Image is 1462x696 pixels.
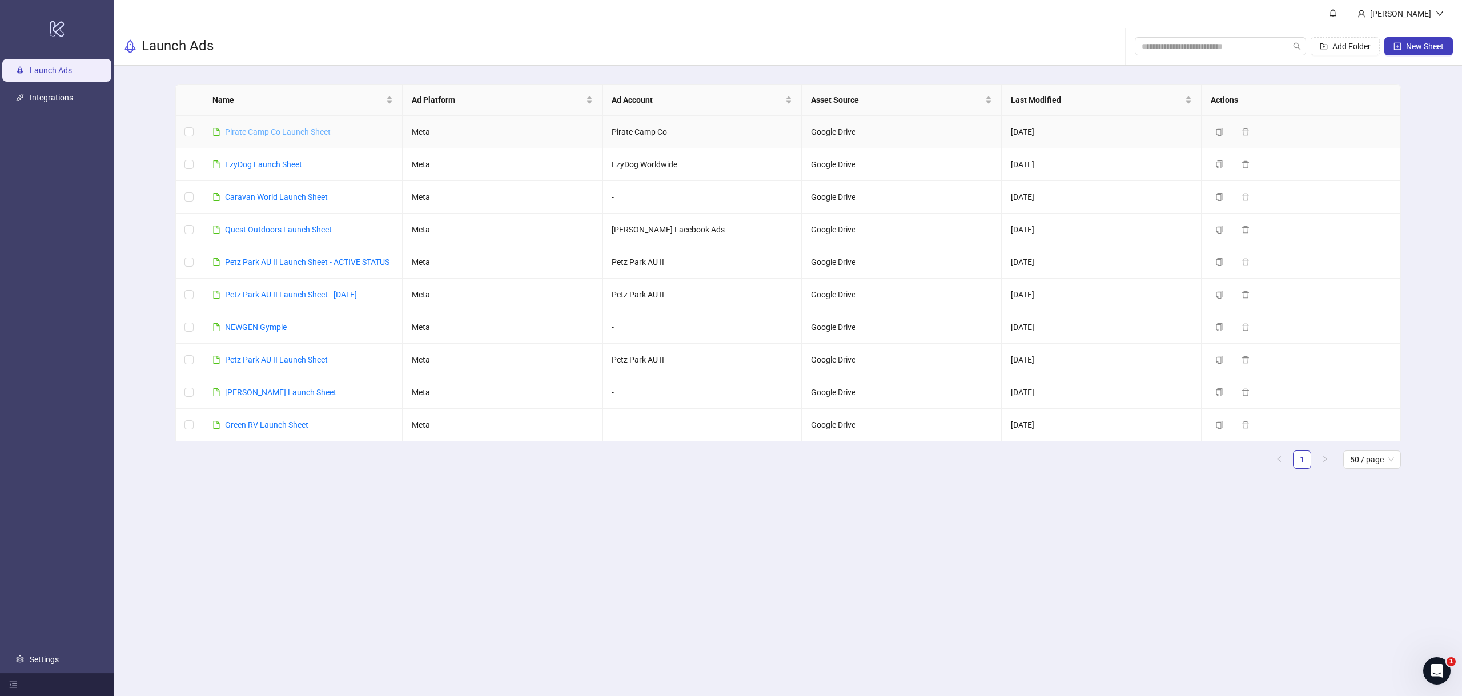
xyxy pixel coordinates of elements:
td: - [603,181,802,214]
td: Google Drive [802,116,1002,148]
td: Google Drive [802,376,1002,409]
td: Petz Park AU II [603,279,802,311]
th: Name [203,85,403,116]
th: Ad Platform [403,85,603,116]
span: copy [1215,160,1223,168]
td: [DATE] [1002,181,1202,214]
td: Google Drive [802,181,1002,214]
span: Asset Source [811,94,983,106]
th: Asset Source [802,85,1002,116]
td: Google Drive [802,409,1002,441]
span: delete [1242,160,1250,168]
span: file [212,226,220,234]
span: Add Folder [1332,42,1371,51]
span: search [1293,42,1301,50]
td: Google Drive [802,279,1002,311]
span: file [212,291,220,299]
td: EzyDog Worldwide [603,148,802,181]
button: left [1270,450,1288,469]
td: [DATE] [1002,344,1202,376]
td: Petz Park AU II [603,344,802,376]
td: [DATE] [1002,279,1202,311]
button: Add Folder [1311,37,1380,55]
a: Quest Outdoors Launch Sheet [225,225,332,234]
td: [DATE] [1002,311,1202,344]
td: Google Drive [802,311,1002,344]
td: - [603,409,802,441]
span: copy [1215,291,1223,299]
th: Ad Account [603,85,802,116]
a: Petz Park AU II Launch Sheet - ACTIVE STATUS [225,258,389,267]
iframe: Intercom live chat [1423,657,1451,685]
span: Last Modified [1011,94,1183,106]
td: [PERSON_NAME] Facebook Ads [603,214,802,246]
td: [DATE] [1002,409,1202,441]
td: Google Drive [802,246,1002,279]
div: [PERSON_NAME] [1365,7,1436,20]
span: file [212,356,220,364]
td: Meta [403,409,603,441]
td: Meta [403,116,603,148]
td: Google Drive [802,148,1002,181]
span: copy [1215,356,1223,364]
span: copy [1215,226,1223,234]
h3: Launch Ads [142,37,214,55]
td: Meta [403,344,603,376]
a: Settings [30,655,59,664]
span: delete [1242,291,1250,299]
a: Petz Park AU II Launch Sheet - [DATE] [225,290,357,299]
span: Ad Account [612,94,784,106]
td: - [603,311,802,344]
span: file [212,258,220,266]
td: Meta [403,148,603,181]
span: copy [1215,258,1223,266]
td: [DATE] [1002,214,1202,246]
td: Meta [403,279,603,311]
a: Petz Park AU II Launch Sheet [225,355,328,364]
span: copy [1215,193,1223,201]
span: right [1322,456,1328,462]
a: [PERSON_NAME] Launch Sheet [225,388,336,397]
span: 50 / page [1350,451,1394,468]
a: Integrations [30,93,73,102]
span: menu-fold [9,681,17,689]
span: left [1276,456,1283,462]
a: NEWGEN Gympie [225,323,287,332]
span: delete [1242,258,1250,266]
span: user [1357,10,1365,18]
span: plus-square [1393,42,1401,50]
td: Google Drive [802,214,1002,246]
button: New Sheet [1384,37,1453,55]
span: delete [1242,226,1250,234]
div: Page Size [1343,450,1401,469]
span: delete [1242,323,1250,331]
td: [DATE] [1002,376,1202,409]
span: delete [1242,388,1250,396]
td: Google Drive [802,344,1002,376]
a: Pirate Camp Co Launch Sheet [225,127,331,136]
span: New Sheet [1406,42,1444,51]
a: 1 [1294,451,1311,468]
span: file [212,323,220,331]
span: Ad Platform [412,94,584,106]
td: Meta [403,376,603,409]
td: [DATE] [1002,246,1202,279]
td: Pirate Camp Co [603,116,802,148]
span: rocket [123,39,137,53]
span: file [212,388,220,396]
li: 1 [1293,450,1311,469]
span: copy [1215,421,1223,429]
td: Meta [403,181,603,214]
button: right [1316,450,1334,469]
td: Meta [403,214,603,246]
span: copy [1215,128,1223,136]
span: copy [1215,323,1223,331]
span: delete [1242,128,1250,136]
li: Previous Page [1270,450,1288,469]
th: Last Modified [1002,85,1202,116]
span: file [212,193,220,201]
span: file [212,160,220,168]
td: [DATE] [1002,148,1202,181]
a: Launch Ads [30,66,72,75]
span: delete [1242,421,1250,429]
